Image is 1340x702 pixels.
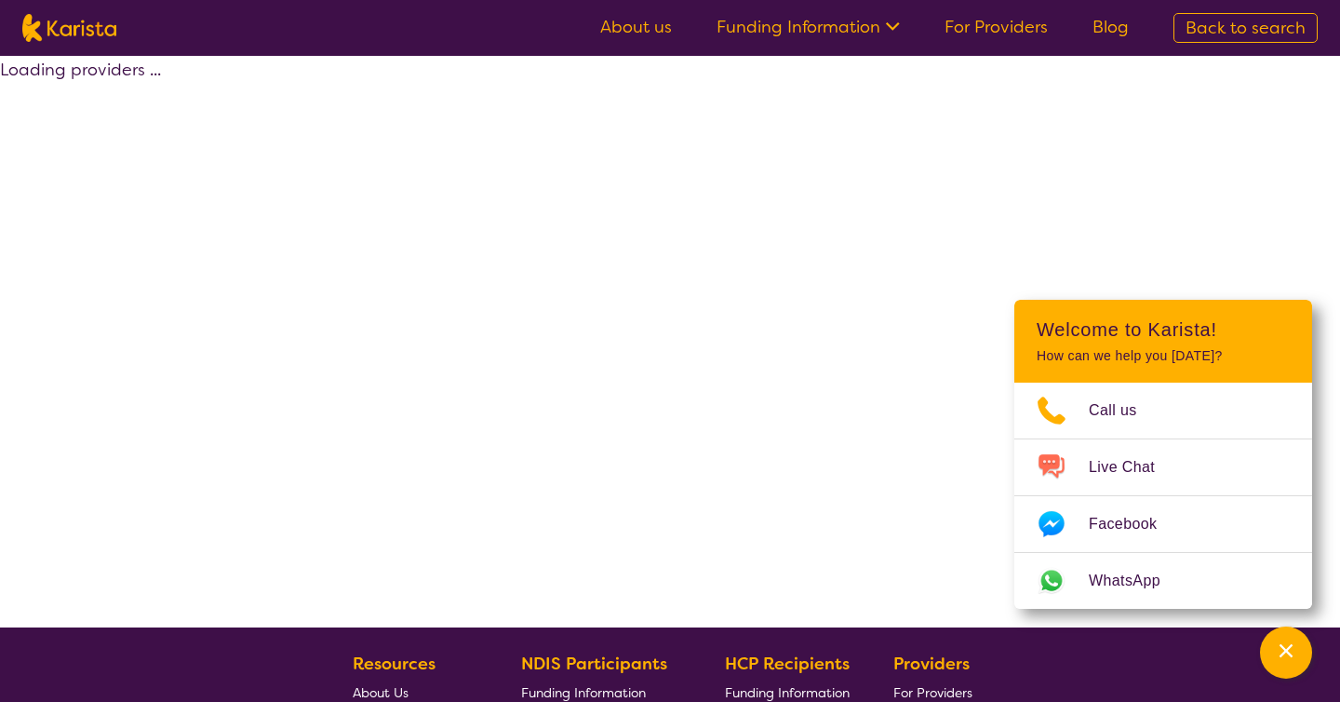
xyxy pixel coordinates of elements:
[893,653,970,675] b: Providers
[521,653,667,675] b: NDIS Participants
[1089,510,1179,538] span: Facebook
[1260,627,1312,679] button: Channel Menu
[1037,318,1290,341] h2: Welcome to Karista!
[353,684,409,701] span: About Us
[1089,567,1183,595] span: WhatsApp
[521,684,646,701] span: Funding Information
[22,14,116,42] img: Karista logo
[1173,13,1318,43] a: Back to search
[353,653,435,675] b: Resources
[893,684,972,701] span: For Providers
[1089,453,1177,481] span: Live Chat
[1014,553,1312,609] a: Web link opens in a new tab.
[725,653,850,675] b: HCP Recipients
[1014,383,1312,609] ul: Choose channel
[945,16,1048,38] a: For Providers
[725,684,850,701] span: Funding Information
[1014,300,1312,609] div: Channel Menu
[1037,348,1290,364] p: How can we help you [DATE]?
[1089,397,1159,425] span: Call us
[717,16,900,38] a: Funding Information
[600,16,672,38] a: About us
[1092,16,1129,38] a: Blog
[1186,17,1306,39] span: Back to search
